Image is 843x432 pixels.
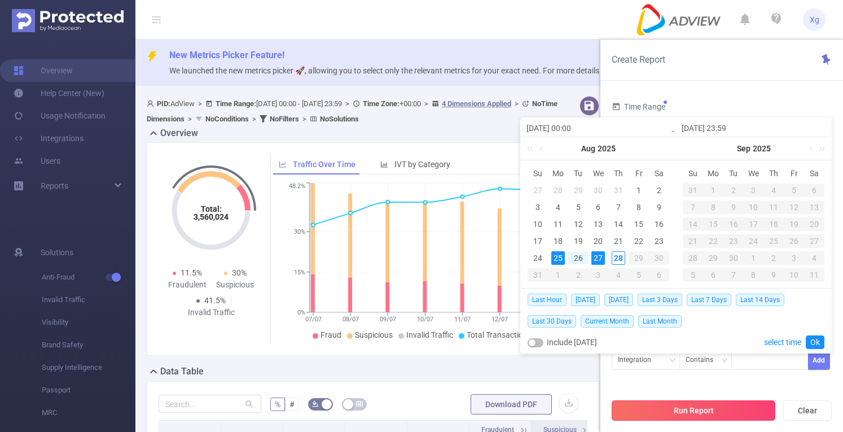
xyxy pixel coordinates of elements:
td: July 29, 2025 [568,182,589,199]
td: August 22, 2025 [629,233,649,250]
th: Sun [683,165,703,182]
div: 1 [703,184,723,197]
td: September 4, 2025 [608,267,629,283]
td: September 3, 2025 [589,267,609,283]
td: September 5, 2025 [784,182,804,199]
span: Visibility [42,311,135,334]
td: July 27, 2025 [528,182,548,199]
div: 5 [683,268,703,282]
input: Start date [526,121,670,135]
span: Mo [548,168,568,178]
div: 29 [703,251,723,265]
a: Overview [14,59,73,82]
div: 11 [763,200,784,214]
td: August 30, 2025 [649,250,669,267]
div: 30 [591,184,605,197]
i: icon: bar-chart [380,160,388,168]
td: September 2, 2025 [723,182,744,199]
div: 17 [531,234,545,248]
div: 29 [572,184,585,197]
span: Last 14 Days [736,294,784,306]
div: 21 [683,234,703,248]
div: 8 [744,268,764,282]
td: September 23, 2025 [723,233,744,250]
span: Create Report [612,54,665,65]
h2: Data Table [160,365,204,378]
div: 16 [652,217,666,231]
div: 17 [744,217,764,231]
div: 23 [723,234,744,248]
div: 13 [591,217,605,231]
td: August 17, 2025 [528,233,548,250]
a: Aug [580,137,596,160]
a: Reports [41,174,68,197]
div: 27 [531,184,545,197]
input: Search... [159,395,261,413]
td: July 31, 2025 [608,182,629,199]
div: 20 [804,217,824,231]
div: 9 [723,200,744,214]
td: August 28, 2025 [608,250,629,267]
a: select time [764,331,801,353]
th: Sat [804,165,824,182]
th: Mon [548,165,568,182]
tspan: 07/07 [305,316,322,323]
tspan: 12/07 [491,316,508,323]
td: September 27, 2025 [804,233,824,250]
span: 11.5% [181,268,202,277]
td: August 31, 2025 [528,267,548,283]
td: August 21, 2025 [608,233,629,250]
span: # [289,400,295,409]
span: Brand Safety [42,334,135,356]
i: icon: bg-colors [312,400,319,407]
div: Invalid Traffic [187,307,235,318]
i: icon: line-chart [279,160,287,168]
span: Mo [703,168,723,178]
tspan: 09/07 [380,316,396,323]
div: 28 [551,184,565,197]
div: 26 [572,251,585,265]
span: We [589,168,609,178]
div: 4 [763,184,784,197]
div: 12 [572,217,585,231]
div: 4 [804,251,824,265]
div: 26 [784,234,804,248]
td: August 10, 2025 [528,216,548,233]
div: 11 [804,268,824,282]
td: August 4, 2025 [548,199,568,216]
td: September 4, 2025 [763,182,784,199]
td: August 18, 2025 [548,233,568,250]
span: IVT by Category [394,160,450,169]
td: October 5, 2025 [683,267,703,283]
div: 11 [551,217,565,231]
td: September 1, 2025 [703,182,723,199]
div: 24 [531,251,545,265]
div: 19 [784,217,804,231]
b: No Conditions [205,115,249,123]
div: 2 [723,184,744,197]
span: Anti-Fraud [42,266,135,289]
span: Last 30 Days [528,315,576,328]
td: August 3, 2025 [528,199,548,216]
span: Current Month [581,315,634,328]
i: icon: thunderbolt [147,51,158,62]
td: October 2, 2025 [763,250,784,267]
div: 18 [763,217,784,231]
span: Passport [42,379,135,402]
td: August 1, 2025 [629,182,649,199]
td: October 9, 2025 [763,267,784,283]
td: July 28, 2025 [548,182,568,199]
b: No Filters [270,115,299,123]
td: August 12, 2025 [568,216,589,233]
button: Download PDF [471,394,552,414]
td: September 7, 2025 [683,199,703,216]
td: September 15, 2025 [703,216,723,233]
div: 24 [744,234,764,248]
th: Wed [744,165,764,182]
div: 16 [723,217,744,231]
th: Wed [589,165,609,182]
td: September 6, 2025 [804,182,824,199]
span: > [299,115,310,123]
td: September 21, 2025 [683,233,703,250]
div: 10 [531,217,545,231]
